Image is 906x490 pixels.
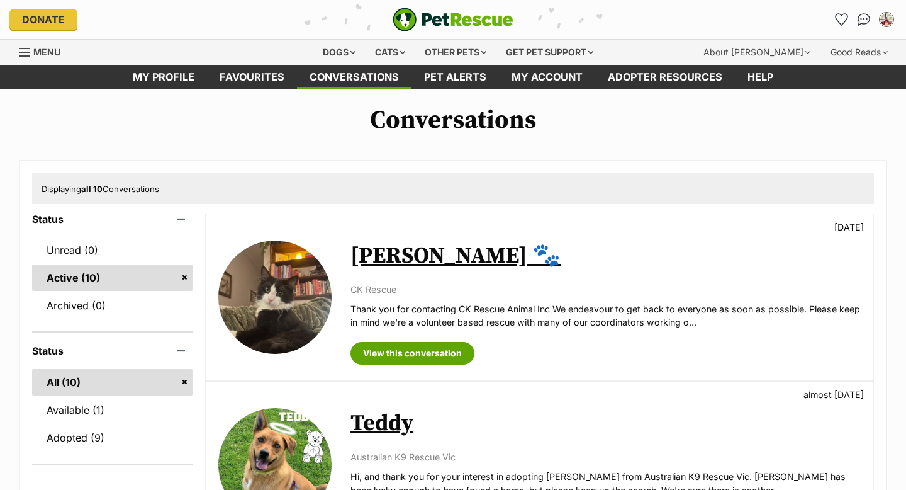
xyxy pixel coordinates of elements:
[595,65,735,89] a: Adopter resources
[803,388,864,401] p: almost [DATE]
[411,65,499,89] a: Pet alerts
[314,40,364,65] div: Dogs
[9,9,77,30] a: Donate
[831,9,897,30] ul: Account quick links
[350,283,861,296] p: CK Rescue
[350,242,561,270] a: [PERSON_NAME] 🐾
[393,8,513,31] img: logo-e224e6f780fb5917bec1dbf3a21bbac754714ae5b6737aabdf751b685950b380.svg
[858,13,871,26] img: chat-41dd97257d64d25036548639549fe6c8038ab92f7586957e7f3b1b290dea8141.svg
[32,424,193,451] a: Adopted (9)
[854,9,874,30] a: Conversations
[695,40,819,65] div: About [PERSON_NAME]
[32,214,193,225] header: Status
[32,237,193,263] a: Unread (0)
[350,409,413,438] a: Teddy
[822,40,897,65] div: Good Reads
[350,342,474,365] a: View this conversation
[834,220,864,234] p: [DATE]
[207,65,297,89] a: Favourites
[32,345,193,356] header: Status
[33,47,60,57] span: Menu
[42,184,159,194] span: Displaying Conversations
[32,397,193,423] a: Available (1)
[393,8,513,31] a: PetRescue
[876,9,897,30] button: My account
[32,265,193,291] a: Active (10)
[81,184,103,194] strong: all 10
[32,369,193,396] a: All (10)
[350,302,861,329] p: Thank you for contacting CK Rescue Animal Inc We endeavour to get back to everyone as soon as pos...
[366,40,414,65] div: Cats
[120,65,207,89] a: My profile
[880,13,893,26] img: Caity Stanway profile pic
[350,450,861,464] p: Australian K9 Rescue Vic
[297,65,411,89] a: conversations
[218,241,332,354] img: Sylvester 🐾
[499,65,595,89] a: My account
[32,292,193,319] a: Archived (0)
[831,9,851,30] a: Favourites
[497,40,602,65] div: Get pet support
[416,40,495,65] div: Other pets
[19,40,69,62] a: Menu
[735,65,786,89] a: Help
